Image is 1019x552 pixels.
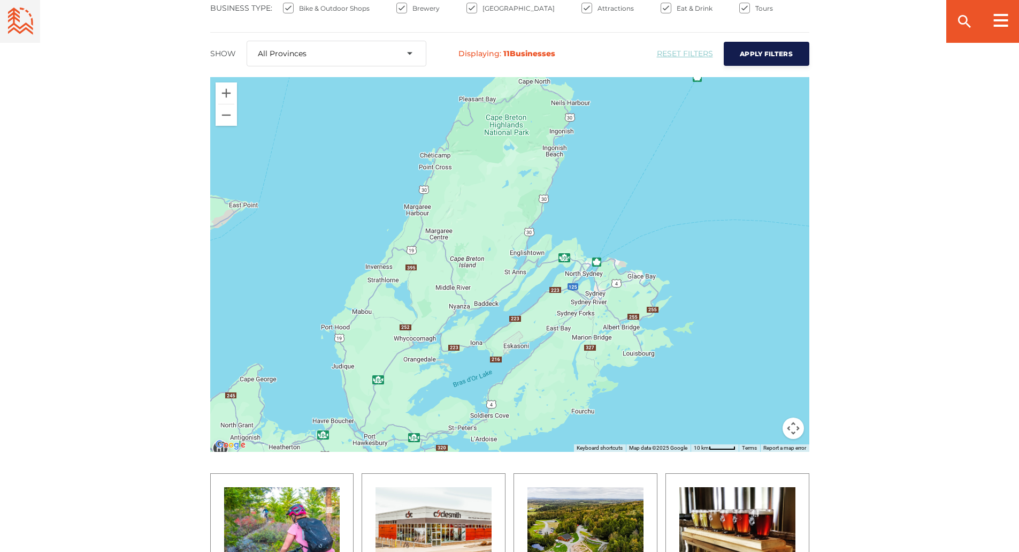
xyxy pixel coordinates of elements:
input: [GEOGRAPHIC_DATA] [466,3,477,13]
a: Report a map error [763,445,806,451]
span: 11 [503,49,510,58]
a: Terms (opens in new tab) [742,445,757,451]
a: Open this area in Google Maps (opens a new window) [213,438,248,452]
label: Show [210,49,236,58]
span: Displaying: [458,49,501,58]
span: Apply Filters [740,50,793,58]
img: Google [213,438,248,452]
span: Tours [755,4,773,12]
span: Business [458,49,534,58]
button: Zoom in [216,82,237,104]
input: Attractions [581,3,592,13]
a: Reset Filters [657,49,713,58]
span: Brewery [412,4,440,12]
span: [GEOGRAPHIC_DATA] [482,4,555,12]
input: Brewery [396,3,407,13]
input: Eat & Drink [661,3,671,13]
span: 10 km [694,445,709,451]
span: es [546,49,555,58]
span: Bike & Outdoor Shops [299,4,370,12]
button: Map Scale: 10 km per 46 pixels [691,444,739,452]
button: Keyboard shortcuts [577,444,623,452]
button: Zoom out [216,104,237,126]
button: Apply Filters [724,42,809,66]
span: Map data ©2025 Google [629,445,687,451]
label: Business Type: [210,3,272,13]
button: Map camera controls [783,418,804,439]
span: Attractions [597,4,634,12]
input: Bike & Outdoor Shops [283,3,294,13]
ion-icon: search [956,13,973,30]
input: Tours [739,3,750,13]
span: Eat & Drink [677,4,712,12]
